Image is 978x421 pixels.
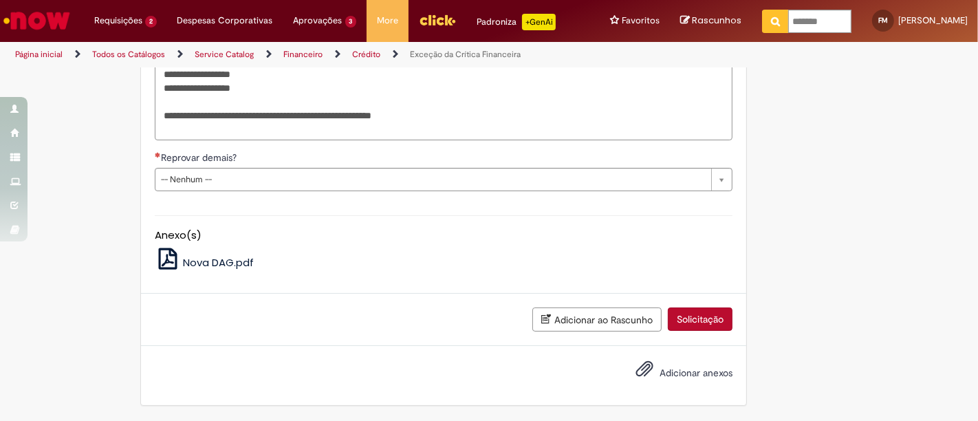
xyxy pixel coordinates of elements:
[419,10,456,30] img: click_logo_yellow_360x200.png
[177,14,273,28] span: Despesas Corporativas
[692,14,741,27] span: Rascunhos
[632,356,657,388] button: Adicionar anexos
[522,14,556,30] p: +GenAi
[283,49,323,60] a: Financeiro
[680,14,741,28] a: Rascunhos
[878,16,888,25] span: FM
[92,49,165,60] a: Todos os Catálogos
[898,14,968,26] span: [PERSON_NAME]
[352,49,380,60] a: Crédito
[155,255,254,270] a: Nova DAG.pdf
[161,169,704,191] span: -- Nenhum --
[161,151,239,164] span: Reprovar demais?
[1,7,72,34] img: ServiceNow
[10,42,642,67] ul: Trilhas de página
[532,307,662,332] button: Adicionar ao Rascunho
[294,14,343,28] span: Aprovações
[183,255,254,270] span: Nova DAG.pdf
[660,367,732,379] span: Adicionar anexos
[410,49,521,60] a: Exceção da Crítica Financeira
[377,14,398,28] span: More
[155,230,732,241] h5: Anexo(s)
[477,14,556,30] div: Padroniza
[155,152,161,158] span: Necessários
[622,14,660,28] span: Favoritos
[15,49,63,60] a: Página inicial
[145,16,157,28] span: 2
[762,10,789,33] button: Pesquisar
[155,49,732,140] textarea: Descrição
[668,307,732,331] button: Solicitação
[195,49,254,60] a: Service Catalog
[94,14,142,28] span: Requisições
[345,16,357,28] span: 3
